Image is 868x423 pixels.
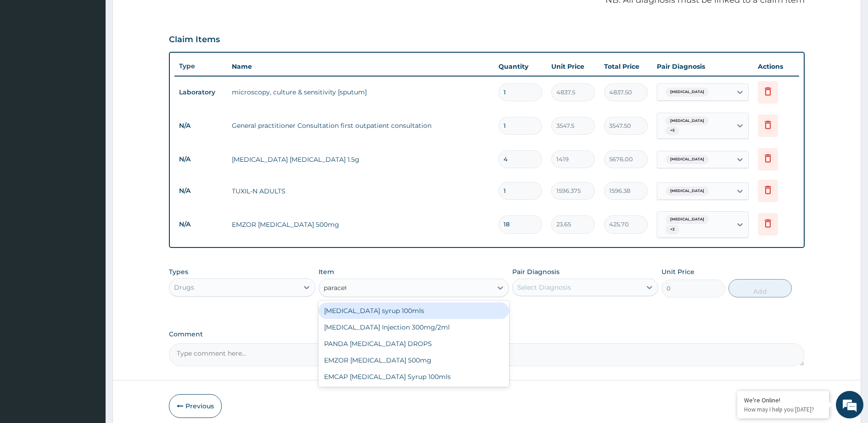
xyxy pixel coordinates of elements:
th: Pair Diagnosis [652,57,753,76]
div: EMCAP [MEDICAL_DATA] Syrup 100mls [319,368,509,385]
td: EMZOR [MEDICAL_DATA] 500mg [227,215,494,234]
div: PANDA [MEDICAL_DATA] DROPS [319,335,509,352]
td: TUXIL-N ADULTS [227,182,494,200]
div: Chat with us now [48,51,154,63]
div: EMZOR [MEDICAL_DATA] 500mg [319,352,509,368]
span: + 2 [666,225,679,234]
label: Types [169,268,188,276]
span: [MEDICAL_DATA] [666,187,709,196]
td: General practitioner Consultation first outpatient consultation [227,116,494,135]
label: Pair Diagnosis [512,267,560,276]
td: Laboratory [174,84,227,101]
img: d_794563401_company_1708531726252_794563401 [17,46,37,69]
th: Total Price [599,57,652,76]
span: [MEDICAL_DATA] [666,116,709,126]
h3: Claim Items [169,35,220,45]
td: N/A [174,151,227,168]
div: [MEDICAL_DATA] Injection 300mg/2ml [319,319,509,335]
span: + 5 [666,126,679,135]
label: Item [319,267,334,276]
div: Drugs [174,283,194,292]
span: [MEDICAL_DATA] [666,155,709,164]
th: Type [174,58,227,75]
td: [MEDICAL_DATA] [MEDICAL_DATA] 1.5g [227,150,494,169]
div: We're Online! [744,396,822,404]
th: Actions [753,57,799,76]
div: Select Diagnosis [517,283,571,292]
span: [MEDICAL_DATA] [666,215,709,224]
p: How may I help you today? [744,406,822,413]
label: Unit Price [661,267,694,276]
th: Unit Price [547,57,599,76]
button: Add [728,279,792,297]
th: Quantity [494,57,547,76]
th: Name [227,57,494,76]
td: N/A [174,117,227,134]
div: [MEDICAL_DATA] syrup 100mls [319,302,509,319]
span: We're online! [53,115,127,208]
td: N/A [174,182,227,199]
td: microscopy, culture & sensitivity [sputum] [227,83,494,101]
td: N/A [174,216,227,233]
label: Comment [169,330,805,338]
span: [MEDICAL_DATA] [666,88,709,97]
div: Minimize live chat window [151,5,173,27]
textarea: Type your message and hit 'Enter' [5,250,175,282]
button: Previous [169,394,222,418]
